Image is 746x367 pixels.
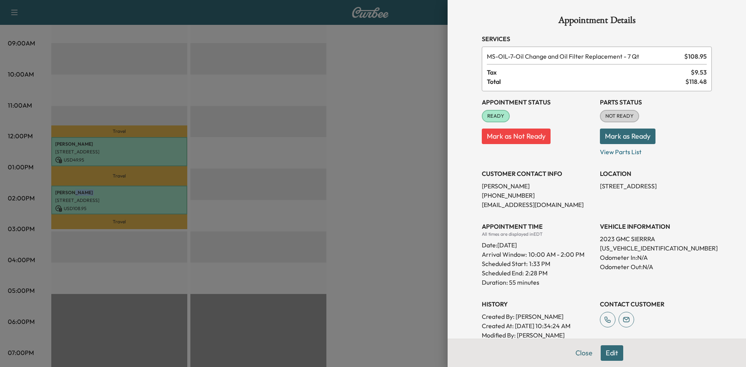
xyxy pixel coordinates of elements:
[600,253,712,262] p: Odometer In: N/A
[482,321,594,330] p: Created At : [DATE] 10:34:24 AM
[482,299,594,309] h3: History
[487,77,685,86] span: Total
[600,222,712,231] h3: VEHICLE INFORMATION
[600,169,712,178] h3: LOCATION
[600,181,712,191] p: [STREET_ADDRESS]
[600,299,712,309] h3: CONTACT CUSTOMER
[529,259,550,268] p: 1:33 PM
[600,244,712,253] p: [US_VEHICLE_IDENTIFICATION_NUMBER]
[482,222,594,231] h3: APPOINTMENT TIME
[525,268,547,278] p: 2:28 PM
[482,169,594,178] h3: CUSTOMER CONTACT INFO
[482,97,594,107] h3: Appointment Status
[685,77,707,86] span: $ 118.48
[601,112,638,120] span: NOT READY
[482,237,594,250] div: Date: [DATE]
[482,191,594,200] p: [PHONE_NUMBER]
[684,52,707,61] span: $ 108.95
[482,259,528,268] p: Scheduled Start:
[600,129,655,144] button: Mark as Ready
[487,52,681,61] span: Oil Change and Oil Filter Replacement - 7 Qt
[487,68,691,77] span: Tax
[528,250,584,259] span: 10:00 AM - 2:00 PM
[483,112,509,120] span: READY
[600,144,712,157] p: View Parts List
[600,234,712,244] p: 2023 GMC SIERRRA
[482,181,594,191] p: [PERSON_NAME]
[482,34,712,43] h3: Services
[482,278,594,287] p: Duration: 55 minutes
[482,330,594,340] p: Modified By : [PERSON_NAME]
[482,250,594,259] p: Arrival Window:
[691,68,707,77] span: $ 9.53
[482,231,594,237] div: All times are displayed in EDT
[482,16,712,28] h1: Appointment Details
[482,129,551,144] button: Mark as Not Ready
[601,345,623,361] button: Edit
[482,200,594,209] p: [EMAIL_ADDRESS][DOMAIN_NAME]
[600,262,712,271] p: Odometer Out: N/A
[570,345,598,361] button: Close
[482,312,594,321] p: Created By : [PERSON_NAME]
[482,268,524,278] p: Scheduled End:
[600,97,712,107] h3: Parts Status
